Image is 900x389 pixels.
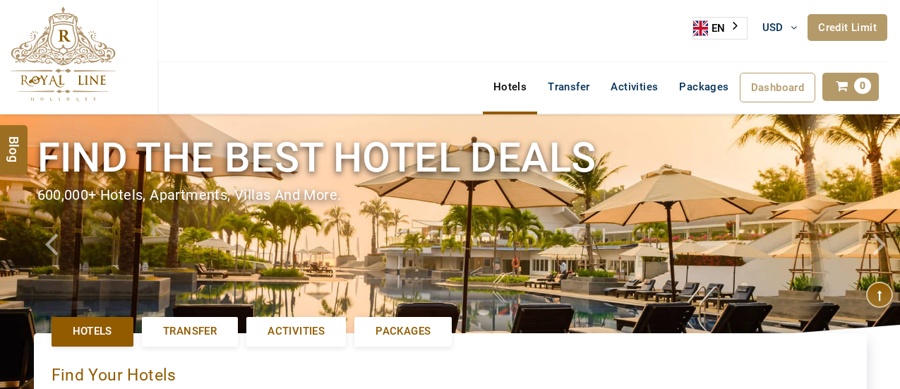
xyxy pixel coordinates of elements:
span: Packages [376,324,431,339]
span: Dashboard [751,81,805,94]
a: Hotels [483,73,537,101]
a: Activities [600,73,668,101]
a: Activities [246,317,346,346]
span: 0 [854,78,871,94]
span: USD [762,21,784,34]
a: Transfer [142,317,238,346]
div: 600,000+ hotels, apartments, villas and more. [37,185,863,205]
span: Hotels [73,324,112,339]
img: The Royal Line Holidays [11,6,116,102]
a: Transfer [537,73,600,101]
span: Activities [268,324,325,339]
a: EN [693,18,747,39]
span: Transfer [163,324,217,339]
a: Hotels [52,317,133,346]
div: Language [692,17,748,40]
a: Packages [354,317,452,346]
a: Packages [668,73,739,101]
a: 0 [822,73,879,101]
aside: Language selected: English [692,17,748,40]
a: Credit Limit [808,14,887,41]
h1: Find the best hotel deals [37,131,863,184]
